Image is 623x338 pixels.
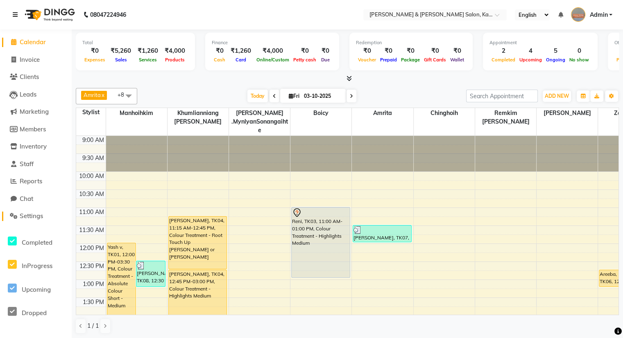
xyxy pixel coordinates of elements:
[20,108,49,115] span: Marketing
[77,190,106,198] div: 10:30 AM
[291,46,318,56] div: ₹0
[22,286,51,293] span: Upcoming
[168,108,229,127] span: Khumlianniang [PERSON_NAME]
[422,57,448,63] span: Gift Cards
[212,39,333,46] div: Finance
[82,57,107,63] span: Expenses
[82,46,107,56] div: ₹0
[20,195,33,203] span: Chat
[422,46,448,56] div: ₹0
[254,57,291,63] span: Online/Custom
[545,93,569,99] span: ADD NEW
[107,46,134,56] div: ₹5,260
[414,108,475,118] span: Chinghoih
[81,136,106,144] div: 9:00 AM
[137,57,159,63] span: Services
[543,90,571,102] button: ADD NEW
[254,46,291,56] div: ₹4,000
[20,56,40,63] span: Invoice
[489,39,591,46] div: Appointment
[290,108,351,118] span: Boicy
[20,212,43,220] span: Settings
[20,38,46,46] span: Calendar
[356,57,378,63] span: Voucher
[466,90,538,102] input: Search Appointment
[489,46,517,56] div: 2
[169,216,227,269] div: [PERSON_NAME], TK04, 11:15 AM-12:45 PM, Colour Treatment - Root Touch Up [PERSON_NAME] or [PERSON...
[20,142,47,150] span: Inventory
[227,46,254,56] div: ₹1,260
[20,90,36,98] span: Leads
[2,107,70,117] a: Marketing
[77,208,106,216] div: 11:00 AM
[163,57,187,63] span: Products
[247,90,268,102] span: Today
[77,226,106,234] div: 11:30 AM
[22,309,47,317] span: Dropped
[356,39,466,46] div: Redemption
[2,90,70,99] a: Leads
[20,73,39,81] span: Clients
[318,46,333,56] div: ₹0
[77,172,106,180] div: 10:00 AM
[78,244,106,252] div: 12:00 PM
[134,46,161,56] div: ₹1,260
[378,46,399,56] div: ₹0
[229,108,290,135] span: [PERSON_NAME] .mynlyanSonangaihte
[84,92,101,98] span: Amrita
[537,108,598,118] span: [PERSON_NAME]
[81,280,106,288] div: 1:00 PM
[292,207,350,277] div: Reni, TK03, 11:00 AM-01:00 PM, Colour Treatment - Highlights Medium
[118,91,130,98] span: +8
[106,108,167,118] span: Manhoihkim
[352,108,413,118] span: Amrita
[161,46,188,56] div: ₹4,000
[22,262,52,270] span: InProgress
[517,57,544,63] span: Upcoming
[81,154,106,162] div: 9:30 AM
[2,142,70,151] a: Inventory
[301,90,342,102] input: 2025-10-03
[2,194,70,204] a: Chat
[87,322,99,330] span: 1 / 1
[2,160,70,169] a: Staff
[101,92,104,98] a: x
[567,57,591,63] span: No show
[20,160,34,168] span: Staff
[2,212,70,221] a: Settings
[475,108,536,127] span: Remkim [PERSON_NAME]
[78,262,106,270] div: 12:30 PM
[20,177,42,185] span: Reports
[567,46,591,56] div: 0
[378,57,399,63] span: Prepaid
[356,46,378,56] div: ₹0
[2,177,70,186] a: Reports
[233,57,248,63] span: Card
[20,125,46,133] span: Members
[291,57,318,63] span: Petty cash
[21,3,77,26] img: logo
[448,57,466,63] span: Wallet
[448,46,466,56] div: ₹0
[399,57,422,63] span: Package
[2,125,70,134] a: Members
[399,46,422,56] div: ₹0
[82,39,188,46] div: Total
[517,46,544,56] div: 4
[212,46,227,56] div: ₹0
[319,57,332,63] span: Due
[22,239,52,246] span: Completed
[76,108,106,117] div: Stylist
[2,72,70,82] a: Clients
[113,57,129,63] span: Sales
[2,55,70,65] a: Invoice
[81,298,106,306] div: 1:30 PM
[544,57,567,63] span: Ongoing
[136,261,165,286] div: [PERSON_NAME], TK08, 12:30 PM-01:15 PM, Haircut - Senior Stylist [DEMOGRAPHIC_DATA]
[489,57,517,63] span: Completed
[544,46,567,56] div: 5
[212,57,227,63] span: Cash
[287,93,301,99] span: Fri
[2,38,70,47] a: Calendar
[353,225,411,242] div: [PERSON_NAME], TK07, 11:30 AM-12:00 PM, Back massage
